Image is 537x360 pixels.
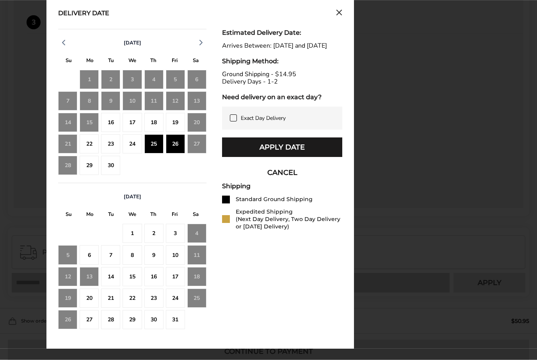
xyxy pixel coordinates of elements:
[222,138,342,157] button: Apply Date
[222,183,342,190] div: Shipping
[122,210,143,222] div: W
[164,210,185,222] div: F
[58,56,79,68] div: S
[222,29,342,37] div: Estimated Delivery Date:
[58,210,79,222] div: S
[143,210,164,222] div: T
[164,56,185,68] div: F
[241,115,286,122] span: Exact Day Delivery
[222,71,342,86] div: Ground Shipping - $14.95 Delivery Days - 1-2
[79,210,100,222] div: M
[222,94,342,101] div: Need delivery on an exact day?
[101,210,122,222] div: T
[143,56,164,68] div: T
[121,40,144,47] button: [DATE]
[58,10,109,18] div: Delivery Date
[124,194,141,201] span: [DATE]
[336,10,342,18] button: Close calendar
[222,43,342,50] div: Arrives Between: [DATE] and [DATE]
[122,56,143,68] div: W
[124,40,141,47] span: [DATE]
[222,58,342,65] div: Shipping Method:
[236,196,313,203] div: Standard Ground Shipping
[185,56,206,68] div: S
[222,163,342,183] button: CANCEL
[121,194,144,201] button: [DATE]
[101,56,122,68] div: T
[236,209,342,231] div: Expedited Shipping (Next Day Delivery, Two Day Delivery or [DATE] Delivery)
[185,210,206,222] div: S
[79,56,100,68] div: M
